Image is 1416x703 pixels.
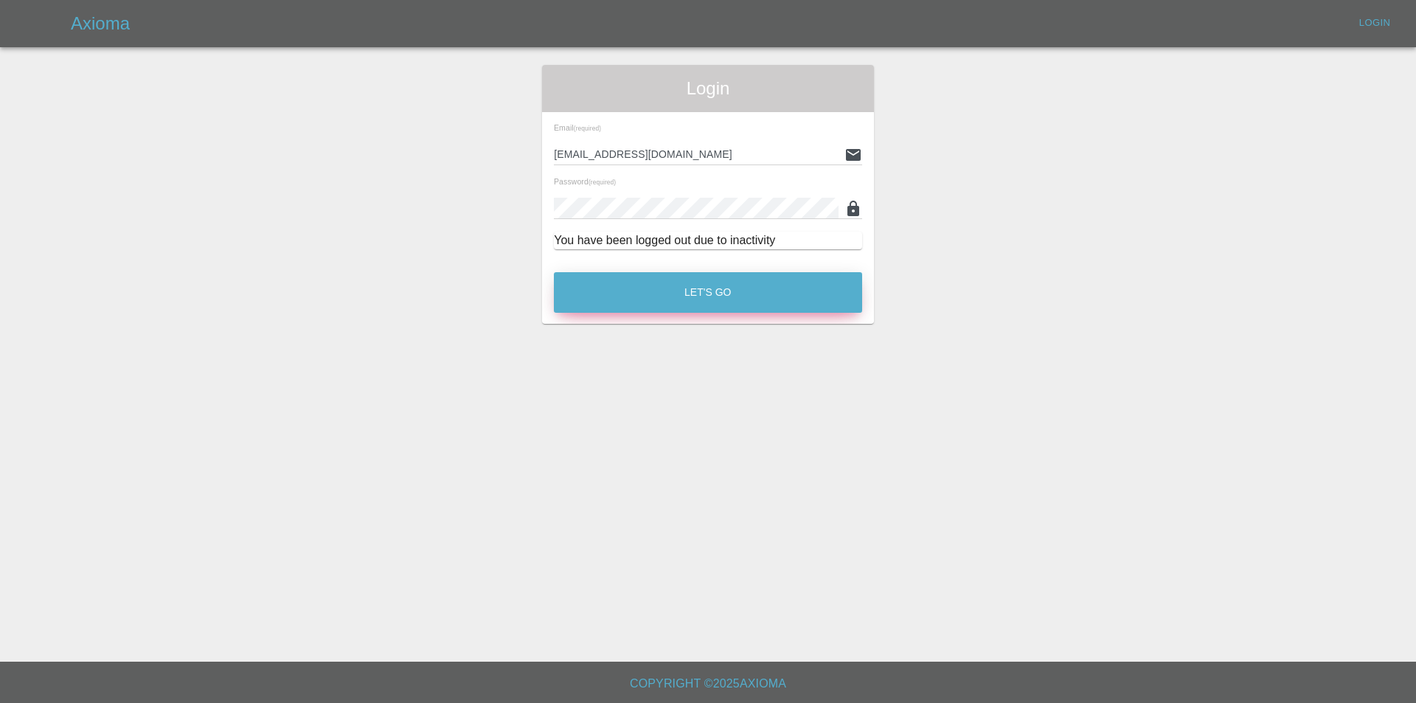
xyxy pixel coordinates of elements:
span: Password [554,177,616,186]
h5: Axioma [71,12,130,35]
h6: Copyright © 2025 Axioma [12,673,1404,694]
button: Let's Go [554,272,862,313]
span: Email [554,123,601,132]
a: Login [1351,12,1398,35]
small: (required) [574,125,601,132]
span: Login [554,77,862,100]
small: (required) [589,179,616,186]
div: You have been logged out due to inactivity [554,232,862,249]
